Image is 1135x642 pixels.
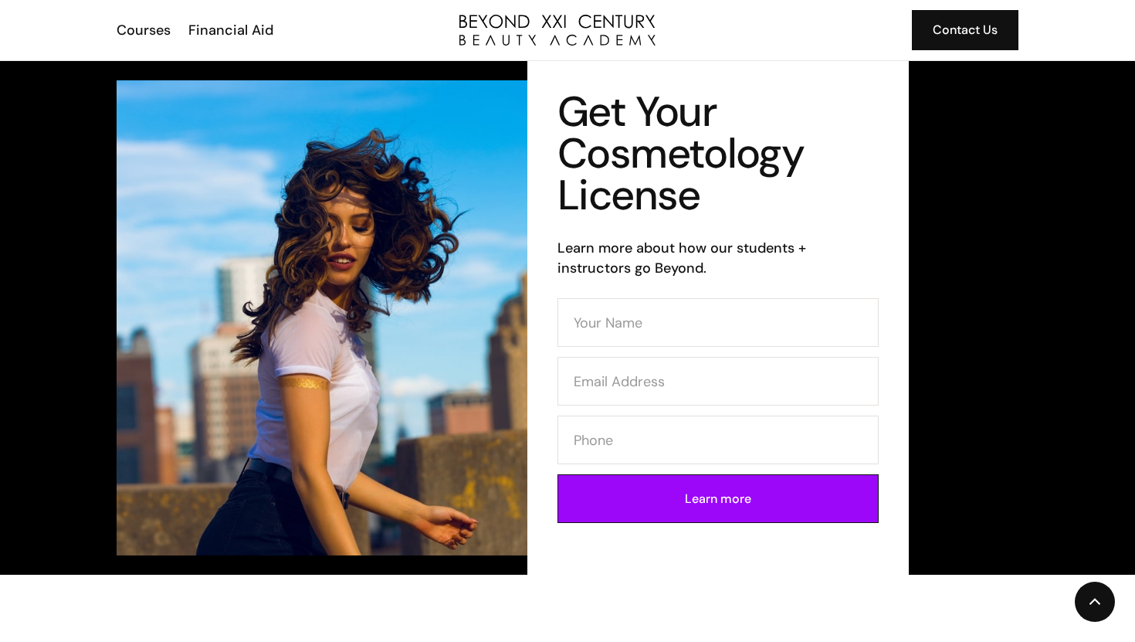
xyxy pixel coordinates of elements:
[557,238,879,278] h6: Learn more about how our students + instructors go Beyond.
[188,20,273,40] div: Financial Aid
[459,15,656,46] a: home
[557,474,879,523] input: Learn more
[933,20,998,40] div: Contact Us
[557,416,879,464] input: Phone
[557,298,879,347] input: Your Name
[557,357,879,406] input: Email Address
[912,10,1018,50] a: Contact Us
[557,91,879,216] h1: Get Your Cosmetology License
[117,20,171,40] div: Courses
[459,15,656,46] img: beyond logo
[178,20,281,40] a: Financial Aid
[117,80,567,555] img: esthetician facial application
[107,20,178,40] a: Courses
[557,298,879,533] form: Contact Form (Cosmo)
